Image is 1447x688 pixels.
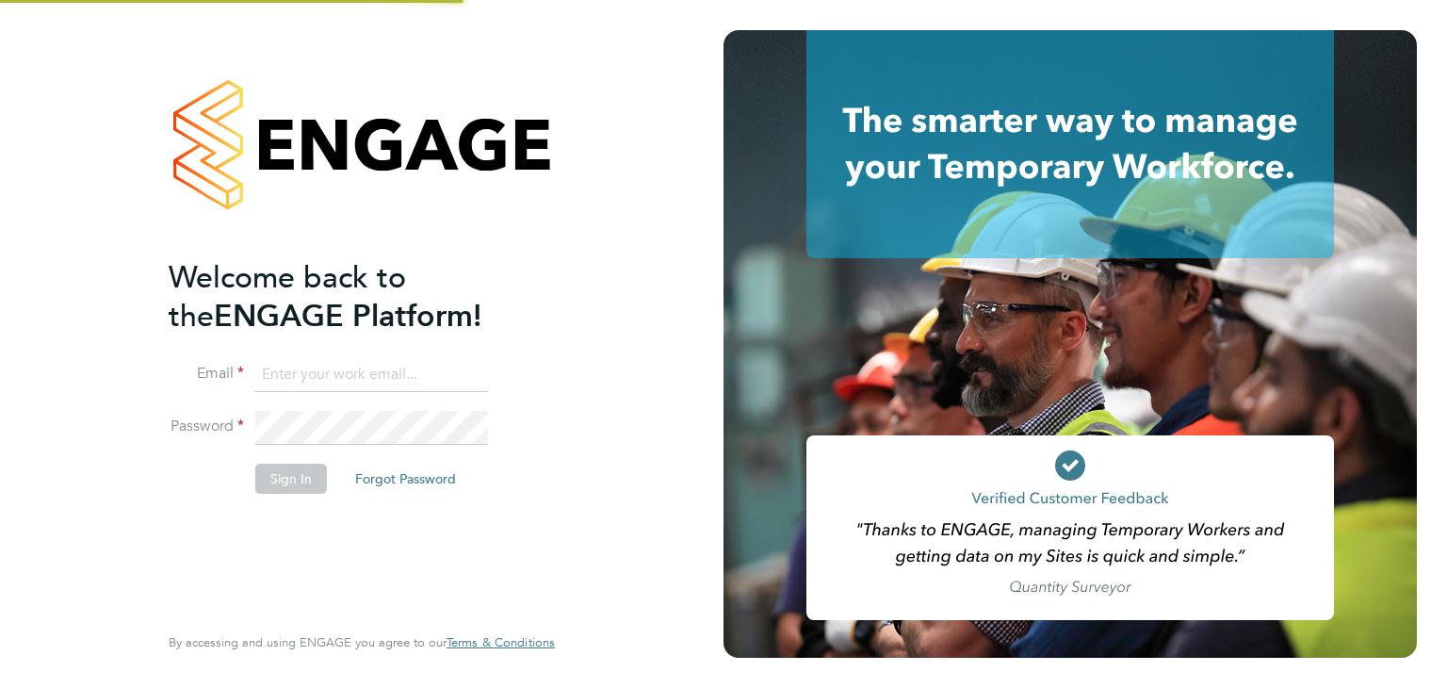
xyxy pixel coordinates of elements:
button: Forgot Password [340,464,471,494]
span: Welcome back to the [169,259,406,335]
span: Terms & Conditions [447,634,555,650]
a: Terms & Conditions [447,635,555,650]
label: Email [169,364,244,384]
button: Sign In [255,464,327,494]
h2: ENGAGE Platform! [169,258,536,336]
label: Password [169,417,244,436]
span: By accessing and using ENGAGE you agree to our [169,634,555,650]
input: Enter your work email... [255,358,488,392]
